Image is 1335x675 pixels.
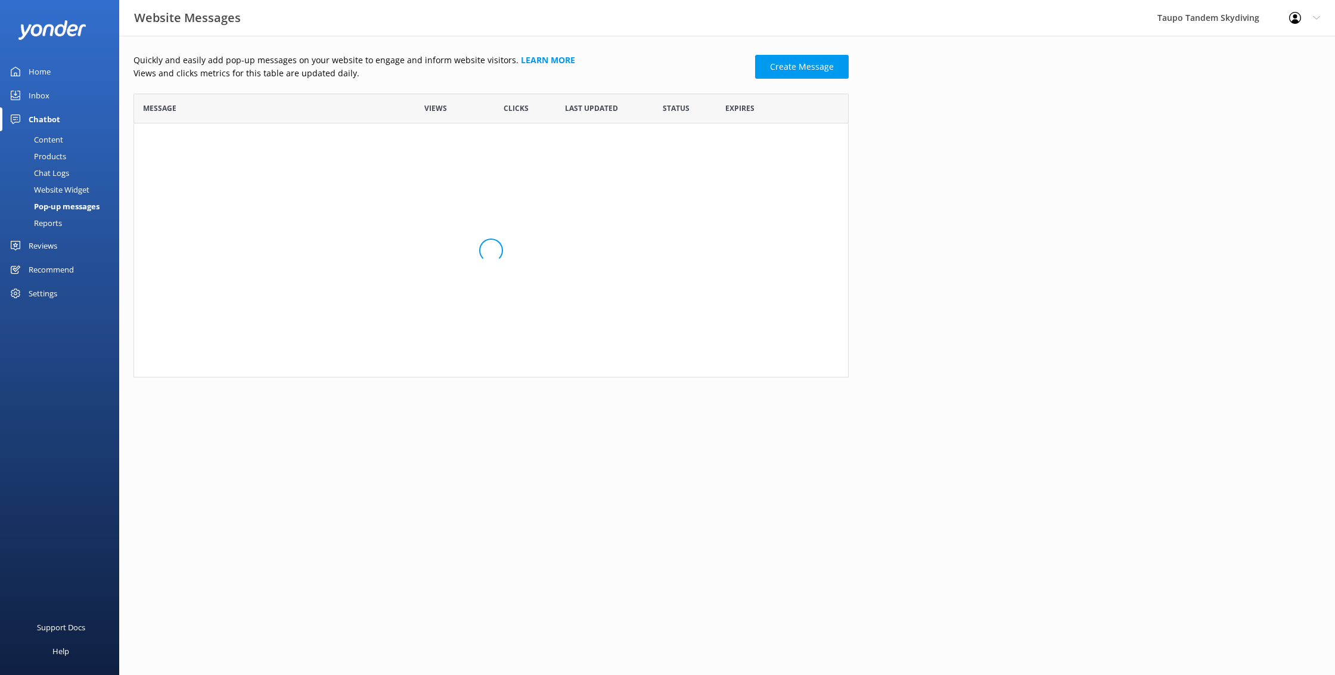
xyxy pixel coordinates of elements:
[7,198,119,215] a: Pop-up messages
[37,615,85,639] div: Support Docs
[663,103,690,114] span: Status
[7,131,119,148] a: Content
[7,181,119,198] a: Website Widget
[29,281,57,305] div: Settings
[7,215,62,231] div: Reports
[7,148,66,165] div: Products
[29,234,57,258] div: Reviews
[133,54,748,67] p: Quickly and easily add pop-up messages on your website to engage and inform website visitors.
[755,55,849,79] a: Create Message
[565,103,618,114] span: Last updated
[133,123,849,377] div: grid
[7,165,119,181] a: Chat Logs
[7,198,100,215] div: Pop-up messages
[7,215,119,231] a: Reports
[143,103,176,114] span: Message
[18,20,86,40] img: yonder-white-logo.png
[29,83,49,107] div: Inbox
[7,148,119,165] a: Products
[29,60,51,83] div: Home
[424,103,447,114] span: Views
[134,8,241,27] h3: Website Messages
[29,258,74,281] div: Recommend
[133,67,748,80] p: Views and clicks metrics for this table are updated daily.
[725,103,755,114] span: Expires
[7,165,69,181] div: Chat Logs
[521,54,575,66] a: Learn more
[52,639,69,663] div: Help
[504,103,529,114] span: Clicks
[7,181,89,198] div: Website Widget
[29,107,60,131] div: Chatbot
[7,131,63,148] div: Content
